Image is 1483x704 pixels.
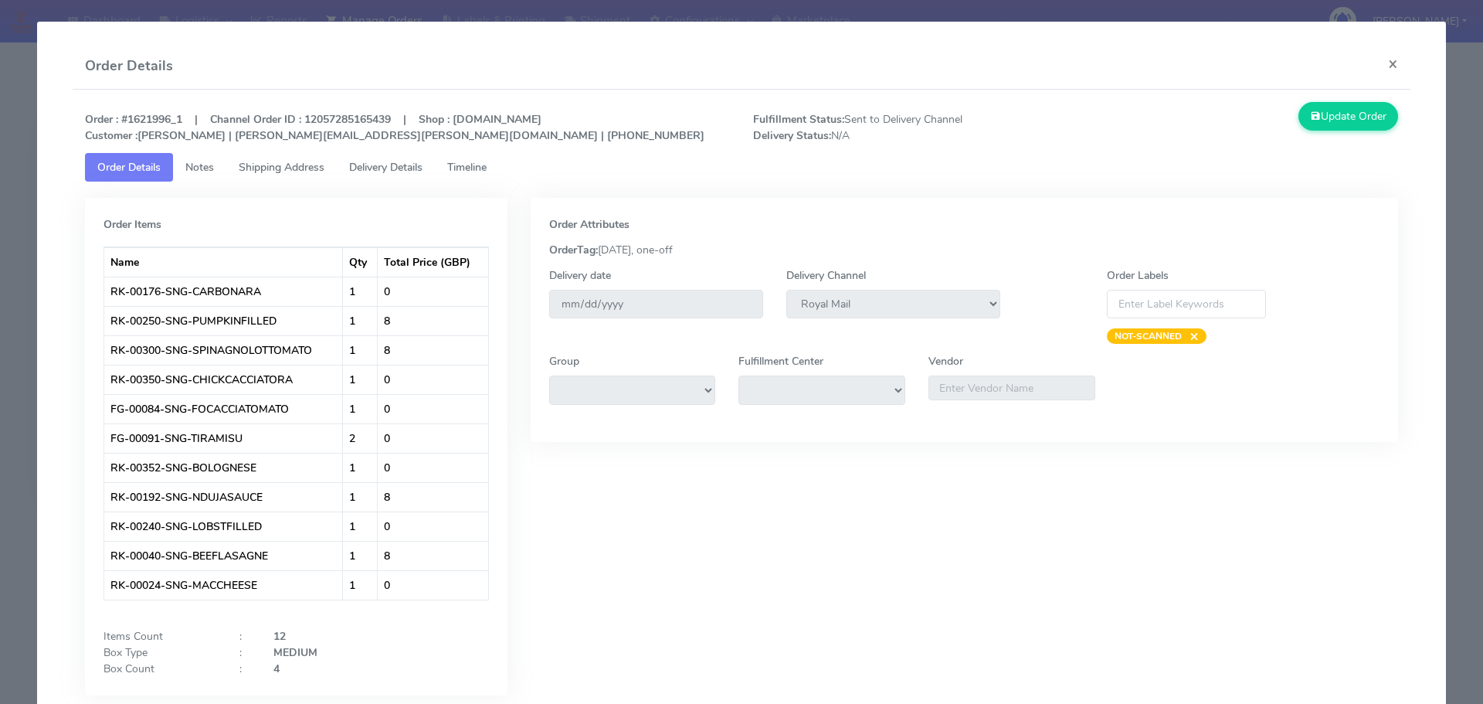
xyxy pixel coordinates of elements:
[1115,330,1182,342] strong: NOT-SCANNED
[378,482,488,512] td: 8
[378,306,488,335] td: 8
[97,160,161,175] span: Order Details
[273,645,317,660] strong: MEDIUM
[104,541,344,570] td: RK-00040-SNG-BEEFLASAGNE
[343,570,378,600] td: 1
[104,423,344,453] td: FG-00091-SNG-TIRAMISU
[104,335,344,365] td: RK-00300-SNG-SPINAGNOLOTTOMATO
[1376,43,1410,84] button: Close
[1107,267,1169,284] label: Order Labels
[378,423,488,453] td: 0
[104,482,344,512] td: RK-00192-SNG-NDUJASAUCE
[738,353,823,369] label: Fulfillment Center
[239,160,324,175] span: Shipping Address
[343,453,378,482] td: 1
[343,394,378,423] td: 1
[343,541,378,570] td: 1
[343,512,378,541] td: 1
[378,541,488,570] td: 8
[549,217,630,232] strong: Order Attributes
[343,335,378,365] td: 1
[104,217,161,232] strong: Order Items
[92,644,228,661] div: Box Type
[1298,102,1399,131] button: Update Order
[378,247,488,277] th: Total Price (GBP)
[92,628,228,644] div: Items Count
[549,267,611,284] label: Delivery date
[378,512,488,541] td: 0
[343,247,378,277] th: Qty
[85,128,137,143] strong: Customer :
[786,267,866,284] label: Delivery Channel
[104,247,344,277] th: Name
[349,160,423,175] span: Delivery Details
[378,365,488,394] td: 0
[104,277,344,306] td: RK-00176-SNG-CARBONARA
[85,153,1399,182] ul: Tabs
[378,570,488,600] td: 0
[549,243,598,257] strong: OrderTag:
[343,306,378,335] td: 1
[343,365,378,394] td: 1
[343,423,378,453] td: 2
[92,661,228,677] div: Box Count
[741,111,1076,144] span: Sent to Delivery Channel N/A
[273,629,286,644] strong: 12
[343,277,378,306] td: 1
[549,353,579,369] label: Group
[85,112,704,143] strong: Order : #1621996_1 | Channel Order ID : 12057285165439 | Shop : [DOMAIN_NAME] [PERSON_NAME] | [PE...
[104,453,344,482] td: RK-00352-SNG-BOLOGNESE
[378,335,488,365] td: 8
[378,453,488,482] td: 0
[104,394,344,423] td: FG-00084-SNG-FOCACCIATOMATO
[228,628,262,644] div: :
[928,353,963,369] label: Vendor
[753,112,844,127] strong: Fulfillment Status:
[104,365,344,394] td: RK-00350-SNG-CHICKCACCIATORA
[378,277,488,306] td: 0
[228,661,262,677] div: :
[753,128,831,143] strong: Delivery Status:
[104,570,344,600] td: RK-00024-SNG-MACCHEESE
[928,376,1095,400] input: Enter Vendor Name
[104,512,344,541] td: RK-00240-SNG-LOBSTFILLED
[104,306,344,335] td: RK-00250-SNG-PUMPKINFILLED
[273,661,280,676] strong: 4
[85,56,173,77] h4: Order Details
[343,482,378,512] td: 1
[538,242,1392,258] div: [DATE], one-off
[1182,328,1199,344] span: ×
[228,644,262,661] div: :
[185,160,214,175] span: Notes
[378,394,488,423] td: 0
[1107,290,1266,318] input: Enter Label Keywords
[447,160,487,175] span: Timeline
